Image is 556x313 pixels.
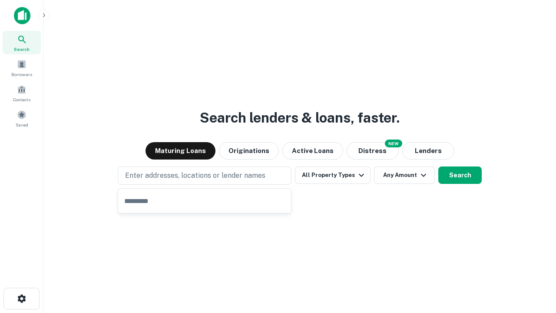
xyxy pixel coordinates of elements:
span: Borrowers [11,71,32,78]
h3: Search lenders & loans, faster. [200,107,400,128]
iframe: Chat Widget [513,243,556,285]
button: Lenders [402,142,454,160]
a: Contacts [3,81,41,105]
div: NEW [385,140,402,147]
button: All Property Types [295,166,371,184]
span: Contacts [13,96,30,103]
button: Active Loans [282,142,343,160]
button: Originations [219,142,279,160]
button: Maturing Loans [146,142,215,160]
a: Borrowers [3,56,41,80]
span: Saved [16,121,28,128]
button: Search [438,166,482,184]
button: Any Amount [374,166,435,184]
button: Search distressed loans with lien and other non-mortgage details. [347,142,399,160]
a: Search [3,31,41,54]
button: Enter addresses, locations or lender names [118,166,291,185]
img: capitalize-icon.png [14,7,30,24]
a: Saved [3,107,41,130]
span: Search [14,46,30,53]
p: Enter addresses, locations or lender names [125,170,265,181]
